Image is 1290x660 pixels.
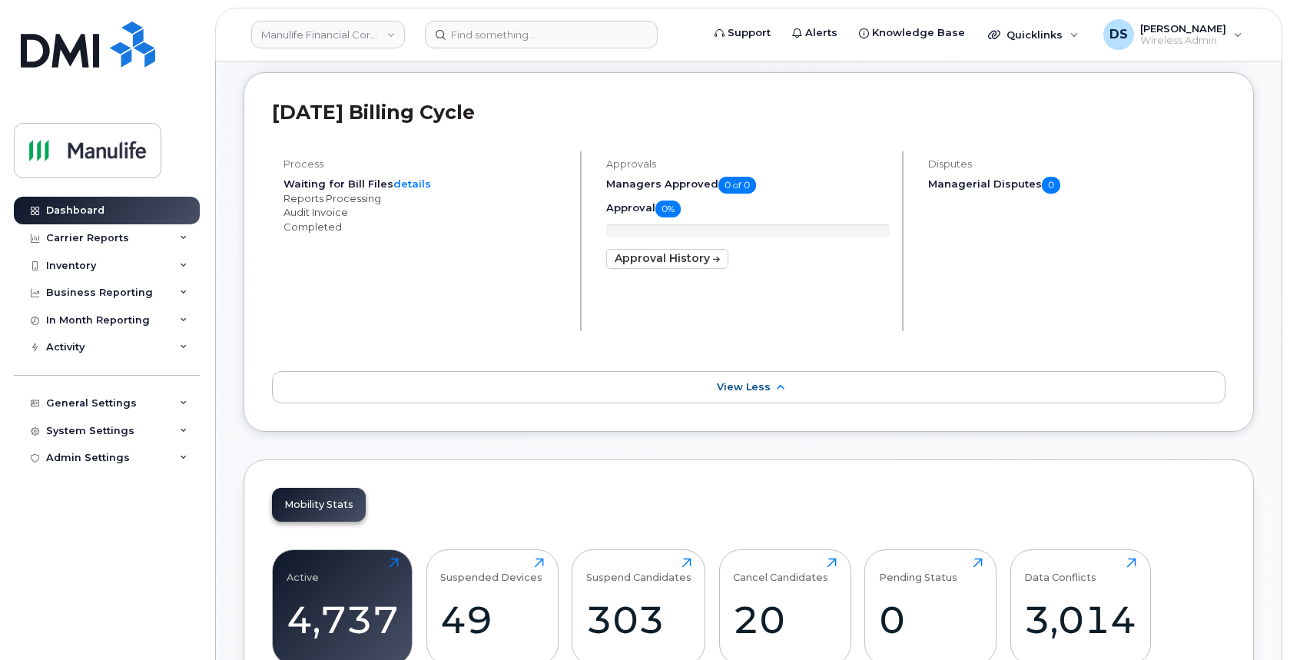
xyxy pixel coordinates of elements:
input: Find something... [425,21,658,48]
div: 0 [879,597,983,642]
div: Data Conflicts [1024,558,1096,583]
div: 3,014 [1024,597,1136,642]
span: View Less [717,381,771,393]
div: Cancel Candidates [733,558,828,583]
div: Dennis Stampar [1093,19,1253,50]
span: Support [728,25,771,41]
h4: Disputes [928,158,1225,170]
h4: Approvals [606,158,890,170]
div: Suspended Devices [440,558,542,583]
h5: Approval [606,201,890,217]
a: details [393,177,431,190]
a: Data Conflicts3,014 [1024,558,1136,656]
li: Audit Invoice [284,205,567,220]
h5: Managers Approved [606,177,890,194]
div: 4,737 [287,597,399,642]
span: [PERSON_NAME] [1140,22,1226,35]
a: Pending Status0 [879,558,983,656]
a: Alerts [781,18,848,48]
span: Quicklinks [1006,28,1063,41]
h4: Process [284,158,567,170]
h5: Managerial Disputes [928,177,1225,194]
div: Active [287,558,319,583]
a: Manulife Financial Corporation [251,21,405,48]
a: Suspend Candidates303 [586,558,691,656]
a: Active4,737 [287,558,399,656]
div: Pending Status [879,558,957,583]
li: Reports Processing [284,191,567,206]
div: 303 [586,597,691,642]
a: Approval History [606,249,728,269]
a: Suspended Devices49 [440,558,544,656]
span: 0 of 0 [718,177,756,194]
span: Wireless Admin [1140,35,1226,47]
a: Cancel Candidates20 [733,558,837,656]
a: Knowledge Base [848,18,976,48]
span: 0 [1042,177,1060,194]
div: Quicklinks [977,19,1089,50]
h2: [DATE] Billing Cycle [272,101,1225,124]
li: Completed [284,220,567,234]
span: DS [1109,25,1128,44]
a: Support [704,18,781,48]
span: Alerts [805,25,837,41]
div: 49 [440,597,544,642]
div: 20 [733,597,837,642]
span: 0% [655,201,681,217]
li: Waiting for Bill Files [284,177,567,191]
span: Knowledge Base [872,25,965,41]
div: Suspend Candidates [586,558,691,583]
